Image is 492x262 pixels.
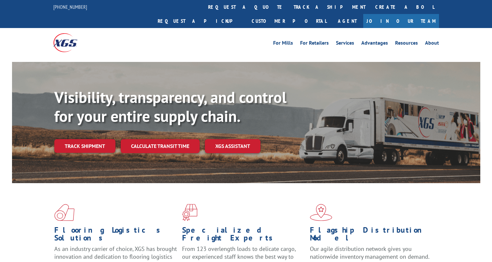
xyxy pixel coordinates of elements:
a: Advantages [361,40,388,48]
a: Join Our Team [363,14,439,28]
a: Track shipment [54,139,115,153]
h1: Flooring Logistics Solutions [54,226,177,245]
a: [PHONE_NUMBER] [53,4,87,10]
b: Visibility, transparency, and control for your entire supply chain. [54,87,286,126]
img: xgs-icon-total-supply-chain-intelligence-red [54,204,74,221]
span: Our agile distribution network gives you nationwide inventory management on demand. [310,245,430,260]
a: Customer Portal [247,14,331,28]
a: About [425,40,439,48]
a: Calculate transit time [121,139,200,153]
h1: Specialized Freight Experts [182,226,305,245]
h1: Flagship Distribution Model [310,226,433,245]
img: xgs-icon-focused-on-flooring-red [182,204,197,221]
a: Resources [395,40,418,48]
img: xgs-icon-flagship-distribution-model-red [310,204,332,221]
a: Agent [331,14,363,28]
a: Services [336,40,354,48]
a: XGS ASSISTANT [205,139,260,153]
a: Request a pickup [153,14,247,28]
a: For Retailers [300,40,329,48]
a: For Mills [273,40,293,48]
